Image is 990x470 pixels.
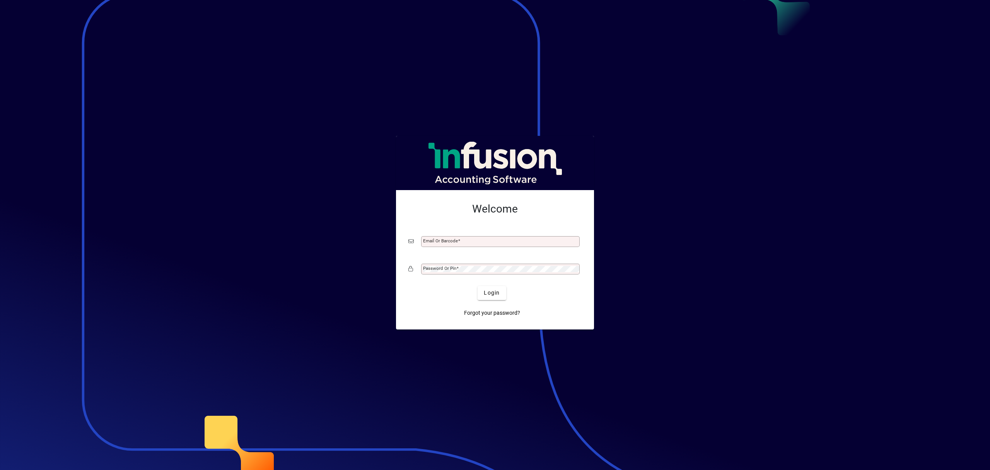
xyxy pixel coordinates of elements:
button: Login [478,286,506,300]
h2: Welcome [408,202,582,216]
mat-label: Email or Barcode [423,238,458,244]
a: Forgot your password? [461,306,523,320]
span: Forgot your password? [464,309,520,317]
mat-label: Password or Pin [423,266,456,271]
span: Login [484,289,500,297]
